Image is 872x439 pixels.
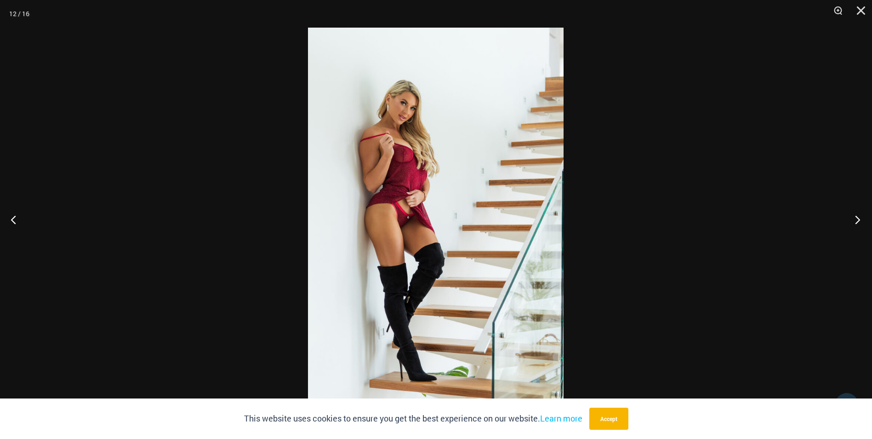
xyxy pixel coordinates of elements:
img: Guilty Pleasures Red 1260 Slip 6045 Thong 04 [308,28,564,411]
button: Next [838,196,872,243]
a: Learn more [540,413,582,424]
div: 12 / 16 [9,7,29,21]
p: This website uses cookies to ensure you get the best experience on our website. [244,412,582,426]
button: Accept [589,408,628,430]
